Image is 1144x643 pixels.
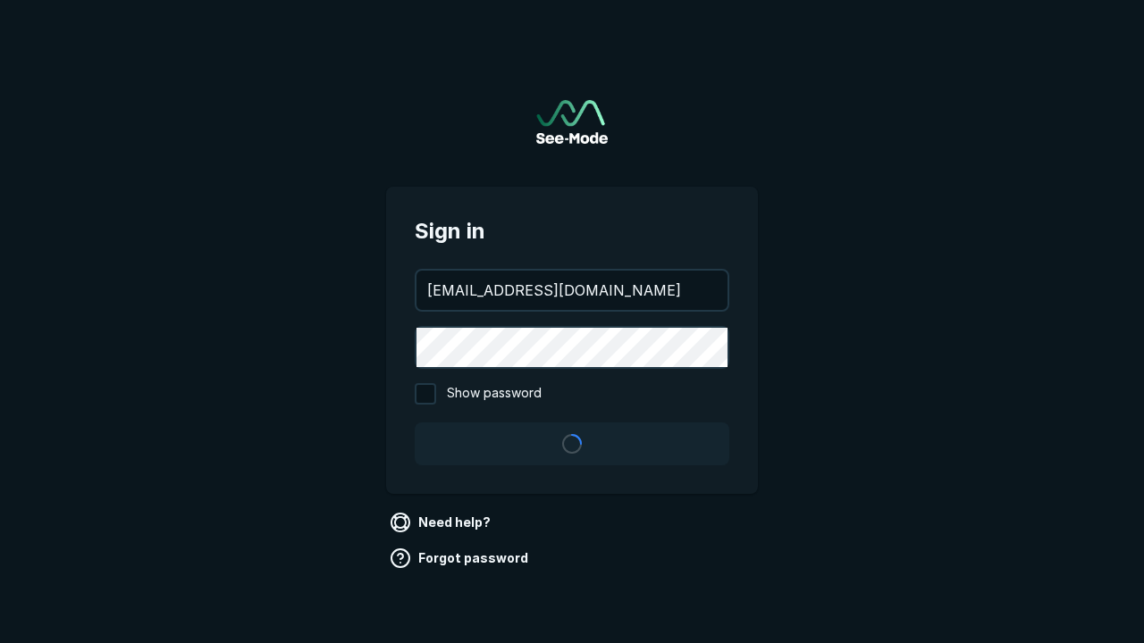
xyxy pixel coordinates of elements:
a: Forgot password [386,544,535,572]
input: your@email.com [416,271,728,310]
a: Go to sign in [536,100,608,144]
img: See-Mode Logo [536,100,608,144]
a: Need help? [386,508,498,537]
span: Show password [447,383,542,405]
span: Sign in [415,215,729,247]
